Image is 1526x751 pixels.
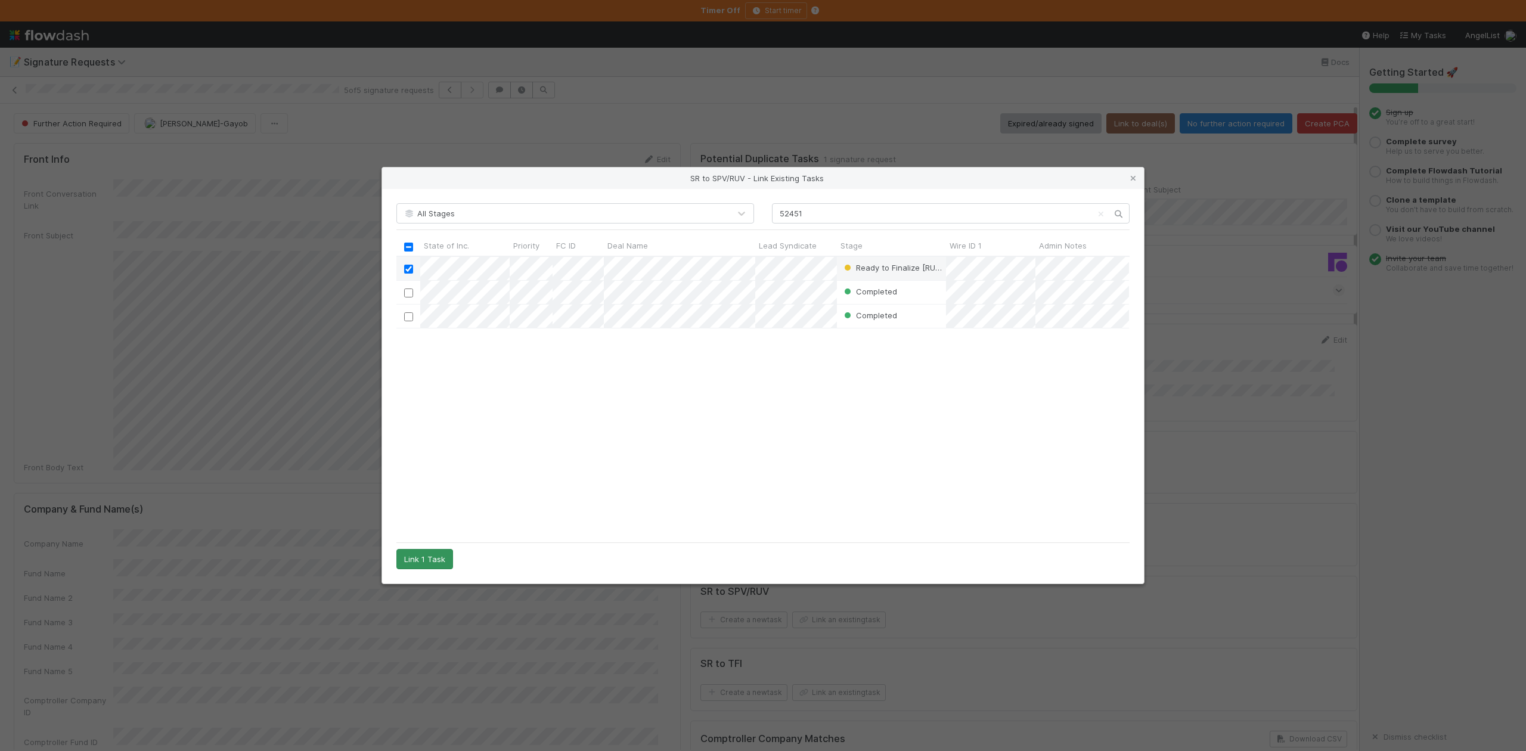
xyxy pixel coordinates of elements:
span: Lead Syndicate [759,240,817,252]
span: Priority [513,240,539,252]
div: Ready to Finalize [RUV Only] [842,262,946,274]
span: Ready to Finalize [RUV Only] [842,263,962,272]
div: Completed [842,309,897,321]
span: All Stages [403,209,455,218]
span: Stage [840,240,863,252]
span: Completed [842,287,897,296]
input: Toggle All Rows Selected [404,243,413,252]
input: Search [772,203,1130,224]
span: Wire ID 1 [950,240,982,252]
button: Link 1 Task [396,549,453,569]
div: SR to SPV/RUV - Link Existing Tasks [382,167,1144,189]
span: Deal Name [607,240,648,252]
span: Completed [842,311,897,320]
span: FC ID [556,240,576,252]
div: Completed [842,285,897,297]
span: Admin Notes [1039,240,1087,252]
input: Toggle Row Selected [404,265,413,274]
input: Toggle Row Selected [404,312,413,321]
input: Toggle Row Selected [404,288,413,297]
button: Clear search [1095,204,1107,224]
span: State of Inc. [424,240,469,252]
